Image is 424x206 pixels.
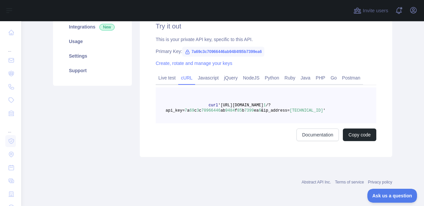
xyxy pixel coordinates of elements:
[282,73,298,83] a: Ruby
[261,108,290,113] span: &ip_address=
[259,108,261,113] span: 6
[5,121,16,134] div: ...
[235,108,237,113] span: f
[156,36,376,43] div: This is your private API key, specific to this API.
[209,103,218,108] span: curl
[242,108,244,113] span: b
[263,103,266,108] span: 1
[182,47,264,57] span: 7a69c3c70966446ab9484f85b7399ea6
[368,180,392,184] a: Privacy policy
[218,103,263,108] span: '[URL][DOMAIN_NAME]
[237,108,242,113] span: 85
[156,61,232,66] a: Create, rotate and manage your keys
[225,108,235,113] span: 9484
[343,129,376,141] button: Copy code
[340,73,363,83] a: Postman
[189,108,194,113] span: 69
[178,73,195,83] a: cURL
[156,22,376,31] h2: Try it out
[240,73,262,83] a: NodeJS
[185,108,187,113] span: 7
[201,108,221,113] span: 70966446
[61,49,124,63] a: Settings
[254,108,258,113] span: ea
[313,73,328,83] a: PHP
[156,48,376,55] div: Primary Key:
[367,189,417,203] iframe: Toggle Customer Support
[61,20,124,34] a: Integrations New
[290,108,323,113] span: [TECHNICAL_ID]
[323,108,325,113] span: '
[197,108,199,113] span: 3
[363,7,388,15] span: Invite users
[195,73,221,83] a: Javascript
[199,108,201,113] span: c
[61,63,124,78] a: Support
[328,73,340,83] a: Go
[296,129,339,141] a: Documentation
[298,73,313,83] a: Java
[99,24,115,30] span: New
[352,5,390,16] button: Invite users
[194,108,196,113] span: c
[335,180,364,184] a: Terms of service
[302,180,331,184] a: Abstract API Inc.
[5,40,16,53] div: ...
[221,108,225,113] span: ab
[221,73,240,83] a: jQuery
[187,108,189,113] span: a
[156,73,178,83] a: Live test
[61,34,124,49] a: Usage
[262,73,282,83] a: Python
[244,108,254,113] span: 7399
